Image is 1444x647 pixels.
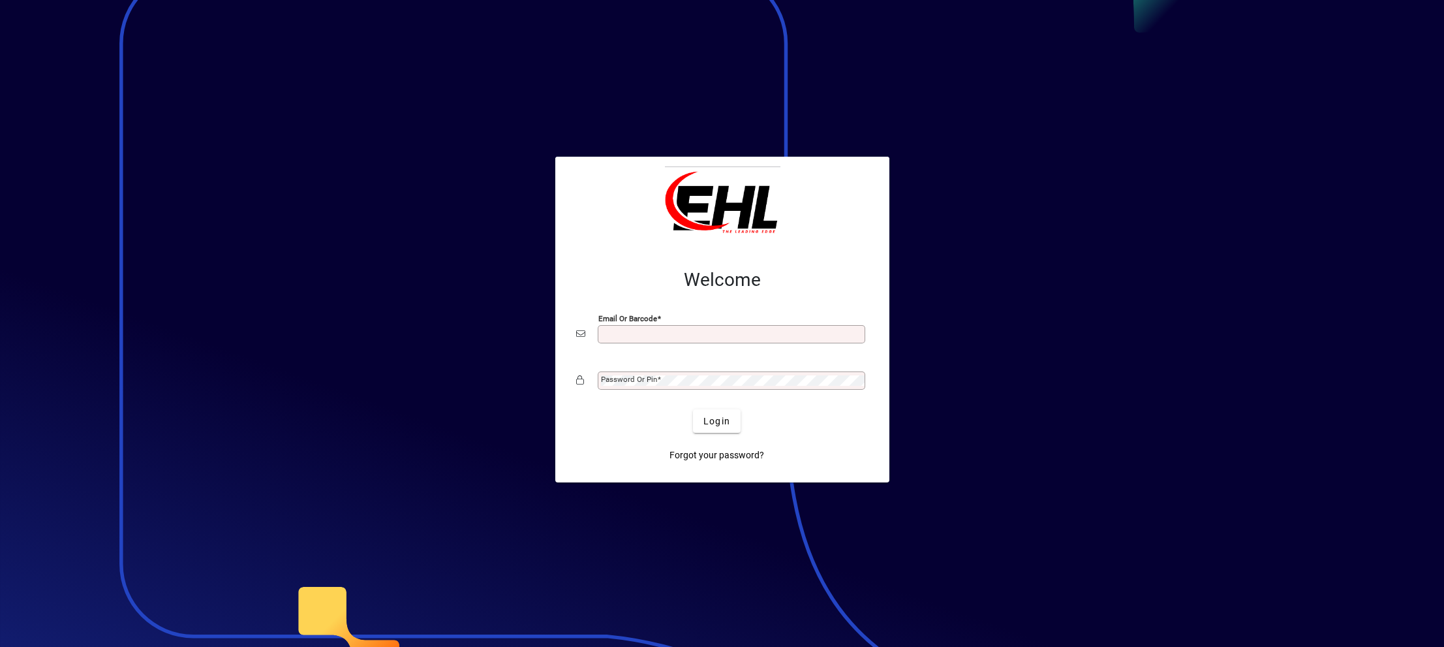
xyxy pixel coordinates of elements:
[669,449,764,462] span: Forgot your password?
[601,375,657,384] mat-label: Password or Pin
[703,415,730,428] span: Login
[576,269,868,291] h2: Welcome
[598,314,657,323] mat-label: Email or Barcode
[664,443,769,467] a: Forgot your password?
[693,409,741,433] button: Login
